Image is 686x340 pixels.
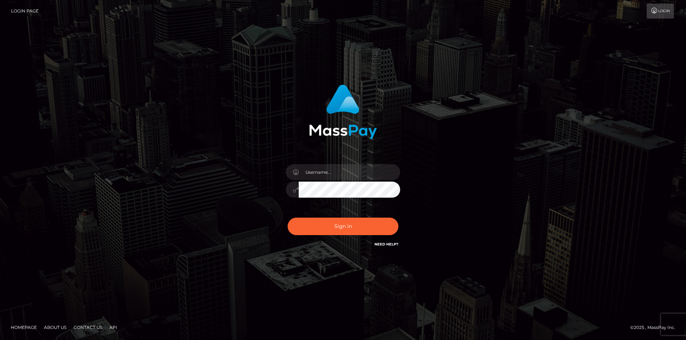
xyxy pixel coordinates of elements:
[647,4,674,19] a: Login
[374,242,398,247] a: Need Help?
[630,324,681,331] div: © 2025 , MassPay Inc.
[41,322,69,333] a: About Us
[299,164,400,180] input: Username...
[106,322,120,333] a: API
[8,322,40,333] a: Homepage
[309,85,377,139] img: MassPay Login
[288,218,398,235] button: Sign in
[71,322,105,333] a: Contact Us
[11,4,39,19] a: Login Page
